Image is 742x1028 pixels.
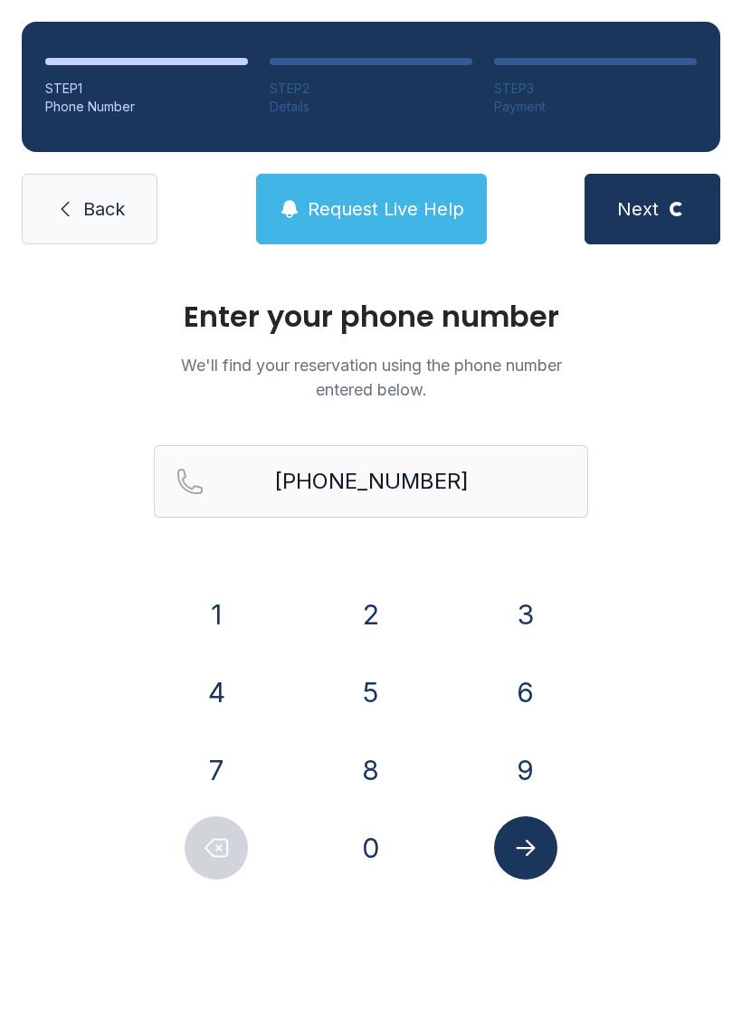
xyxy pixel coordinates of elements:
[308,196,464,222] span: Request Live Help
[154,353,588,402] p: We'll find your reservation using the phone number entered below.
[185,816,248,880] button: Delete number
[185,661,248,724] button: 4
[494,98,697,116] div: Payment
[45,98,248,116] div: Phone Number
[494,661,557,724] button: 6
[83,196,125,222] span: Back
[270,80,472,98] div: STEP 2
[154,302,588,331] h1: Enter your phone number
[185,738,248,802] button: 7
[617,196,659,222] span: Next
[494,583,557,646] button: 3
[339,661,403,724] button: 5
[185,583,248,646] button: 1
[339,738,403,802] button: 8
[45,80,248,98] div: STEP 1
[494,738,557,802] button: 9
[154,445,588,518] input: Reservation phone number
[494,816,557,880] button: Submit lookup form
[339,816,403,880] button: 0
[270,98,472,116] div: Details
[494,80,697,98] div: STEP 3
[339,583,403,646] button: 2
